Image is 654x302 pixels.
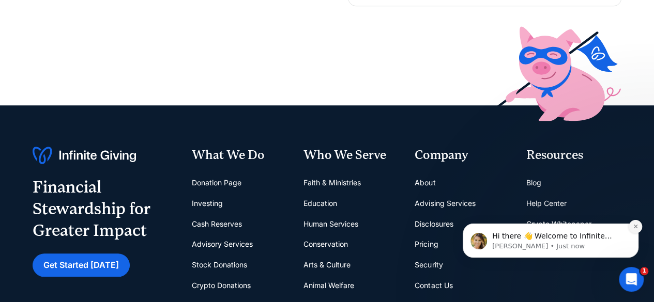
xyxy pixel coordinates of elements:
[181,61,195,74] button: Dismiss notification
[640,267,648,275] span: 1
[303,172,361,193] a: Faith & Ministries
[23,74,40,90] img: Profile image for Kasey
[192,255,247,275] a: Stock Donations
[303,234,348,255] a: Conservation
[415,275,452,296] a: Contact Us
[619,267,644,292] iframe: Intercom live chat
[415,255,443,275] a: Security
[303,255,351,275] a: Arts & Culture
[415,234,438,255] a: Pricing
[415,147,510,164] div: Company
[415,172,435,193] a: About
[33,253,130,277] a: Get Started [DATE]
[526,147,621,164] div: Resources
[33,177,175,241] div: Financial Stewardship for Greater Impact
[303,214,358,234] a: Human Services
[192,147,287,164] div: What We Do
[447,159,654,274] iframe: Intercom notifications message
[415,214,453,234] a: Disclosures
[303,193,337,214] a: Education
[45,73,168,112] span: Hi there 👋 Welcome to Infinite Giving. If you have any questions, just reply to this message. [GE...
[192,234,253,255] a: Advisory Services
[192,275,251,296] a: Crypto Donations
[192,172,241,193] a: Donation Page
[192,214,242,234] a: Cash Reserves
[303,147,399,164] div: Who We Serve
[303,275,354,296] a: Animal Welfare
[16,65,191,99] div: message notification from Kasey, Just now. Hi there 👋 Welcome to Infinite Giving. If you have any...
[45,83,178,92] p: Message from Kasey, sent Just now
[415,193,475,214] a: Advising Services
[192,193,223,214] a: Investing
